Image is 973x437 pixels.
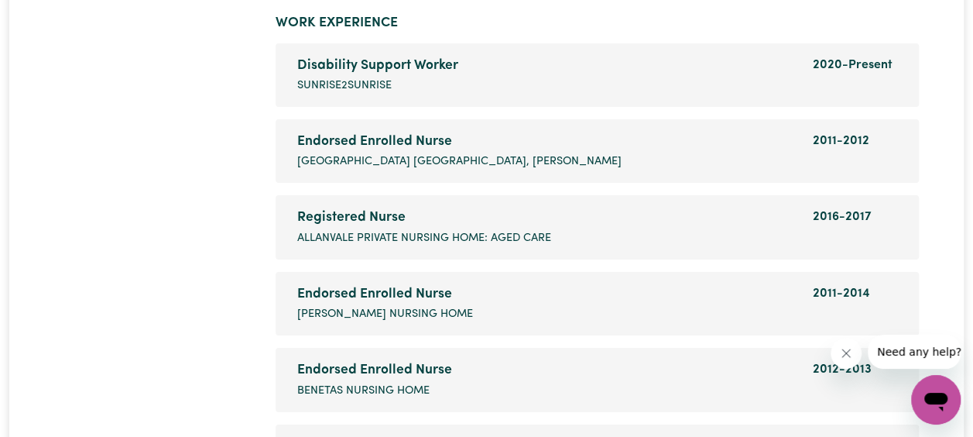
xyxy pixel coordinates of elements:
[911,375,961,425] iframe: Button to launch messaging window
[297,132,794,152] div: Endorsed Enrolled Nurse
[297,208,794,228] div: Registered Nurse
[297,383,430,400] span: Benetas Nursing Home
[276,15,919,31] h2: Work Experience
[297,77,392,95] span: Sunrise2Sunrise
[812,59,892,71] span: 2020 - Present
[297,56,794,76] div: Disability Support Worker
[297,284,794,305] div: Endorsed Enrolled Nurse
[831,338,862,369] iframe: Close message
[9,11,94,23] span: Need any help?
[868,335,961,369] iframe: Message from company
[812,135,869,147] span: 2011 - 2012
[812,287,869,300] span: 2011 - 2014
[812,211,871,223] span: 2016 - 2017
[297,230,551,247] span: Allanvale Private Nursing Home: Aged care
[297,306,473,323] span: [PERSON_NAME] Nursing Home
[812,363,871,376] span: 2012 - 2013
[297,360,794,380] div: Endorsed Enrolled Nurse
[297,153,622,170] span: [GEOGRAPHIC_DATA] [GEOGRAPHIC_DATA], [PERSON_NAME]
